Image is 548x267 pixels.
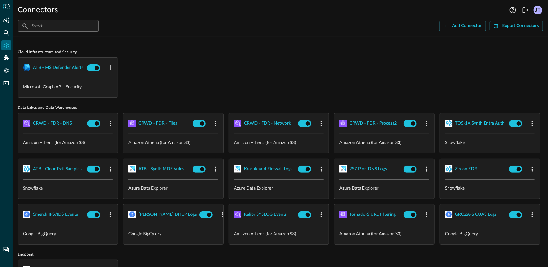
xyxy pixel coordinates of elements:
div: Tornado-S URL Filtering [350,211,396,219]
img: GoogleBigQuery.svg [445,211,453,218]
img: AWSAthena.svg [234,120,241,127]
p: Amazon Athena (for Amazon S3) [234,139,324,146]
button: GROZA-S CUAS Logs [455,209,497,220]
div: Kalibr SYSLOG Events [244,211,287,219]
span: Data Lakes and Data Warehouses [18,105,543,110]
button: ATB - Synth MDE Vulns [138,164,184,174]
p: Amazon Athena (for Amazon S3) [128,139,218,146]
button: CRWD - FDR - DNS [33,118,72,128]
img: AWSAthena.svg [339,120,347,127]
div: Export Connectors [502,22,539,30]
div: Zircon EDR [455,165,477,173]
img: AWSAthena.svg [234,211,241,218]
img: AWSAthena.svg [339,211,347,218]
p: Azure Data Explorer [339,185,429,191]
p: Google BigQuery [445,230,535,237]
p: Amazon Athena (for Amazon S3) [339,230,429,237]
img: AzureDataExplorer.svg [128,165,136,173]
button: Add Connector [439,21,486,31]
img: Snowflake.svg [445,120,453,127]
img: Snowflake.svg [23,165,30,173]
div: ATB - MS Defender Alerts [33,64,83,72]
img: AzureDataExplorer.svg [234,165,241,173]
button: TOS-1A Synth Entra Auth [455,118,505,128]
div: Summary Insights [1,15,11,25]
img: AzureDataExplorer.svg [339,165,347,173]
img: Snowflake.svg [445,165,453,173]
p: Microsoft Graph API - Security [23,83,113,90]
div: TOS-1A Synth Entra Auth [455,120,505,127]
div: Connectors [1,40,11,50]
p: Google BigQuery [128,230,218,237]
div: Add Connector [452,22,482,30]
img: AWSAthena.svg [23,120,30,127]
div: CRWD - FDR - Network [244,120,291,127]
div: FSQL [1,78,11,88]
input: Search [31,20,84,32]
div: CRWD - FDR - Files [138,120,177,127]
p: Azure Data Explorer [128,185,218,191]
div: Federated Search [1,28,11,38]
button: [PERSON_NAME] DHCP Logs [138,209,197,220]
span: Cloud Infrastructure and Security [18,50,543,55]
img: MicrosoftGraph.svg [23,64,30,71]
button: Logout [520,5,530,15]
p: Amazon Athena (for Amazon S3) [339,139,429,146]
button: Help [508,5,518,15]
p: Amazon Athena (for Amazon S3) [23,139,113,146]
button: CRWD - FDR - Process2 [350,118,397,128]
p: Azure Data Explorer [234,185,324,191]
img: GoogleBigQuery.svg [23,211,30,218]
button: CRWD - FDR - Files [138,118,177,128]
button: ATB - MS Defender Alerts [33,63,83,73]
div: Smerch IPS/IDS Events [33,211,78,219]
button: Export Connectors [490,21,543,31]
span: Endpoint [18,252,543,257]
div: ATB - CloudTrail Samples [33,165,82,173]
button: Zircon EDR [455,164,477,174]
p: Amazon Athena (for Amazon S3) [234,230,324,237]
div: JT [534,6,542,14]
button: 2S7 Pion DNS Logs [350,164,387,174]
button: Smerch IPS/IDS Events [33,209,78,220]
button: ATB - CloudTrail Samples [33,164,82,174]
h1: Connectors [18,5,58,15]
p: Google BigQuery [23,230,113,237]
button: Krasukha-4 Firewall Logs [244,164,293,174]
img: AWSAthena.svg [128,120,136,127]
div: ATB - Synth MDE Vulns [138,165,184,173]
button: Tornado-S URL Filtering [350,209,396,220]
p: Snowflake [23,185,113,191]
img: GoogleBigQuery.svg [128,211,136,218]
div: GROZA-S CUAS Logs [455,211,497,219]
div: Chat [1,244,11,254]
div: CRWD - FDR - Process2 [350,120,397,127]
div: Addons [2,53,12,63]
p: Snowflake [445,139,535,146]
button: Kalibr SYSLOG Events [244,209,287,220]
p: Snowflake [445,185,535,191]
div: CRWD - FDR - DNS [33,120,72,127]
div: [PERSON_NAME] DHCP Logs [138,211,197,219]
div: Settings [1,65,11,75]
div: 2S7 Pion DNS Logs [350,165,387,173]
button: CRWD - FDR - Network [244,118,291,128]
div: Krasukha-4 Firewall Logs [244,165,293,173]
